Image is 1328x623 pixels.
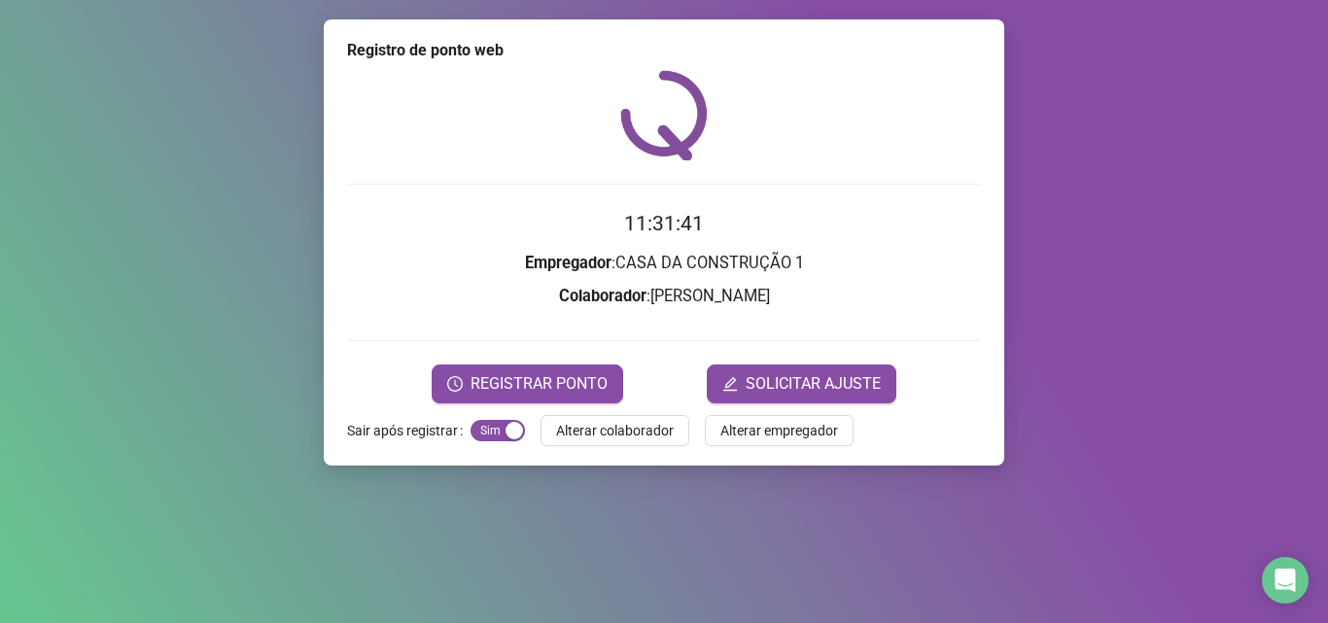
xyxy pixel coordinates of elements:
label: Sair após registrar [347,415,471,446]
span: edit [722,376,738,392]
div: Registro de ponto web [347,39,981,62]
span: clock-circle [447,376,463,392]
span: SOLICITAR AJUSTE [746,372,881,396]
strong: Colaborador [559,287,647,305]
h3: : CASA DA CONSTRUÇÃO 1 [347,251,981,276]
button: editSOLICITAR AJUSTE [707,364,896,403]
button: REGISTRAR PONTO [432,364,623,403]
img: QRPoint [620,70,708,160]
strong: Empregador [525,254,612,272]
span: Alterar colaborador [556,420,674,441]
span: REGISTRAR PONTO [471,372,608,396]
button: Alterar empregador [705,415,854,446]
h3: : [PERSON_NAME] [347,284,981,309]
time: 11:31:41 [624,212,704,235]
div: Open Intercom Messenger [1262,557,1309,604]
button: Alterar colaborador [541,415,689,446]
span: Alterar empregador [720,420,838,441]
